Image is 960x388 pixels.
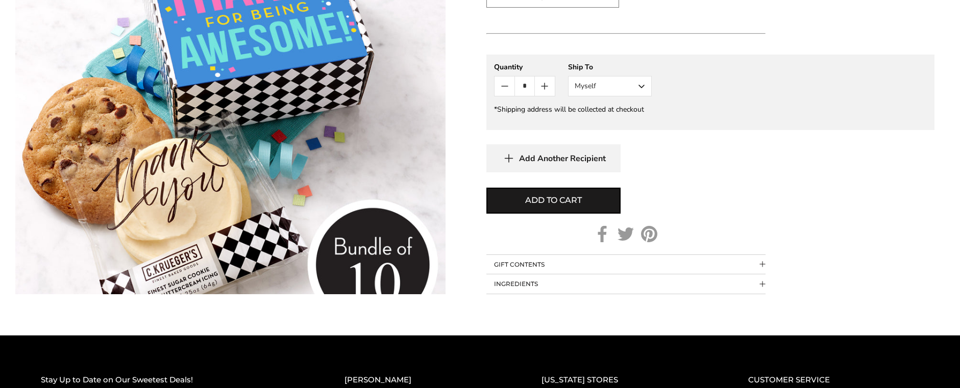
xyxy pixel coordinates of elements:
span: Add to cart [525,194,581,206]
a: Pinterest [641,226,657,242]
input: Quantity [514,76,534,96]
button: Myself [568,76,652,96]
a: Facebook [594,226,610,242]
button: Count minus [495,76,514,96]
gfm-form: New recipient [486,55,934,130]
h2: [US_STATE] STORES [541,374,707,386]
span: Add Another Recipient [519,153,606,164]
button: Add to cart [486,188,621,214]
button: Count plus [535,76,555,96]
h2: CUSTOMER SERVICE [748,374,919,386]
button: Collapsible block button [486,255,766,274]
a: Twitter [618,226,634,242]
button: Collapsible block button [486,274,766,294]
div: Quantity [494,62,555,72]
button: Add Another Recipient [486,144,621,172]
div: Ship To [568,62,652,72]
div: *Shipping address will be collected at checkout [494,105,927,114]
